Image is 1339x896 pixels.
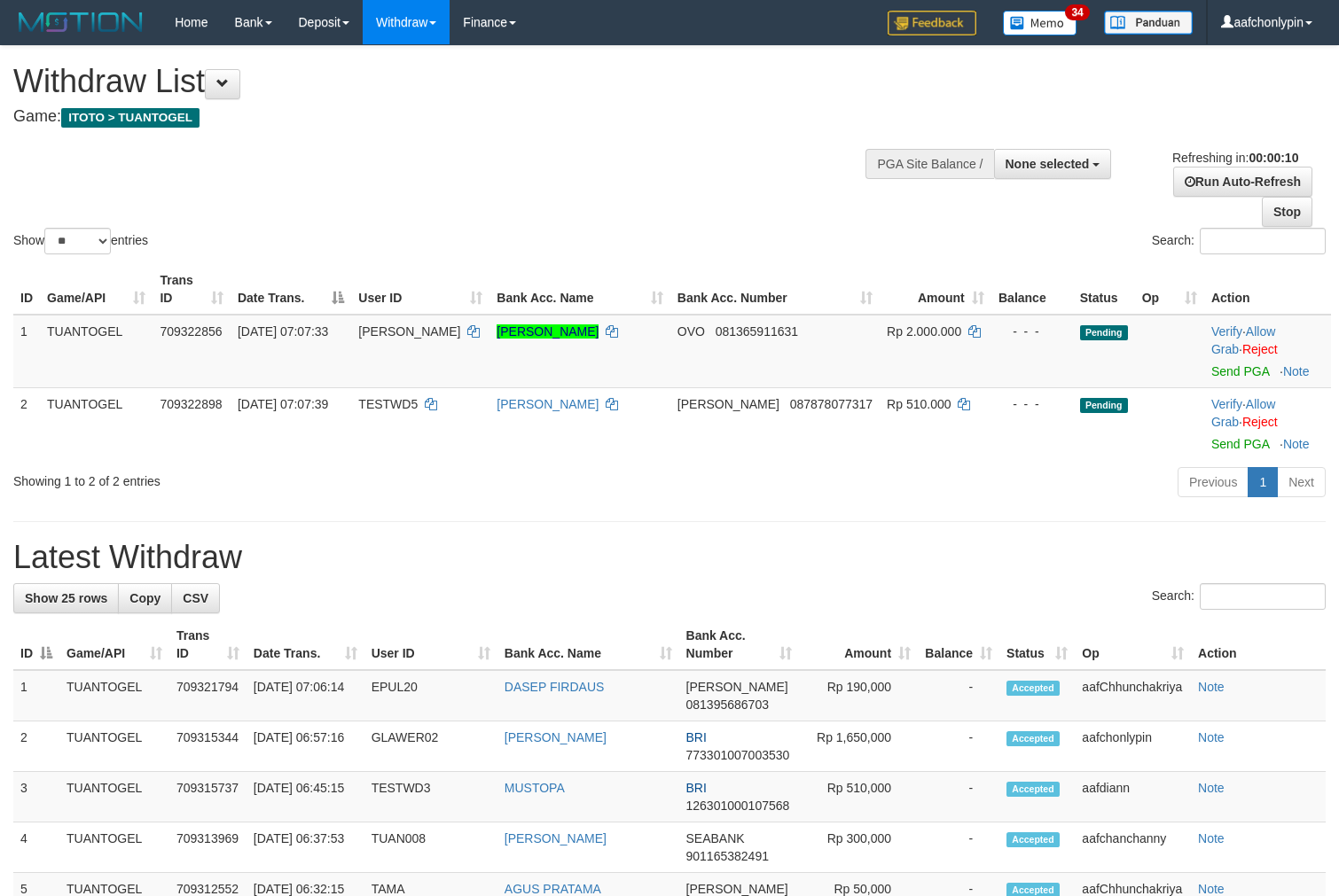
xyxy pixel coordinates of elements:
[686,831,745,845] span: SEABANK
[1003,11,1077,35] img: Button%20Memo.svg
[1104,11,1193,35] img: panduan.png
[1211,397,1275,429] a: Allow Grab
[358,324,460,339] span: [PERSON_NAME]
[1006,832,1060,847] span: Accepted
[686,730,707,744] span: BRI
[169,619,247,670] th: Trans ID: activate to sort column ascending
[1172,151,1298,165] span: Refreshing in:
[1075,619,1191,670] th: Op: activate to sort column ascending
[1065,4,1089,20] span: 34
[169,772,247,822] td: 709315737
[40,264,153,315] th: Game/API: activate to sort column ascending
[169,721,247,772] td: 709315344
[13,387,40,460] td: 2
[1135,264,1204,315] th: Op: activate to sort column ascending
[153,264,231,315] th: Trans ID: activate to sort column ascending
[918,721,999,772] td: -
[887,324,961,339] span: Rp 2.000.000
[364,822,497,873] td: TUAN008
[1198,730,1225,744] a: Note
[13,264,40,315] th: ID
[1075,721,1191,772] td: aafchonlypin
[716,324,798,339] span: Copy 081365911631 to clipboard
[799,670,918,721] td: Rp 190,000
[13,540,1326,575] h1: Latest Withdraw
[1080,398,1128,413] span: Pending
[13,465,544,490] div: Showing 1 to 2 of 2 entries
[865,149,993,179] div: PGA Site Balance /
[118,583,172,613] a: Copy
[169,822,247,873] td: 709313969
[686,882,788,896] span: [PERSON_NAME]
[1242,415,1278,429] a: Reject
[489,264,670,315] th: Bank Acc. Name: activate to sort column ascending
[799,822,918,873] td: Rp 300,000
[497,397,599,411] a: [PERSON_NAME]
[13,228,148,254] label: Show entries
[238,324,328,339] span: [DATE] 07:07:33
[679,619,800,670] th: Bank Acc. Number: activate to sort column ascending
[61,108,200,128] span: ITOTO > TUANTOGEL
[364,619,497,670] th: User ID: activate to sort column ascending
[677,397,779,411] span: [PERSON_NAME]
[1198,882,1225,896] a: Note
[1277,467,1326,497] a: Next
[231,264,351,315] th: Date Trans.: activate to sort column descending
[1204,387,1331,460] td: · ·
[13,64,875,99] h1: Withdraw List
[1200,583,1326,610] input: Search:
[1242,342,1278,356] a: Reject
[888,11,976,35] img: Feedback.jpg
[183,591,208,605] span: CSV
[1006,157,1090,171] span: None selected
[1152,583,1326,610] label: Search:
[918,670,999,721] td: -
[13,619,59,670] th: ID: activate to sort column descending
[686,748,790,762] span: Copy 773301007003530 to clipboard
[677,324,705,339] span: OVO
[13,721,59,772] td: 2
[59,721,169,772] td: TUANTOGEL
[13,822,59,873] td: 4
[59,619,169,670] th: Game/API: activate to sort column ascending
[1211,397,1275,429] span: ·
[171,583,220,613] a: CSV
[13,583,119,613] a: Show 25 rows
[887,397,951,411] span: Rp 510.000
[1198,781,1225,795] a: Note
[1198,831,1225,845] a: Note
[1200,228,1326,254] input: Search:
[358,397,418,411] span: TESTWD5
[364,721,497,772] td: GLAWER02
[247,772,364,822] td: [DATE] 06:45:15
[497,619,679,670] th: Bank Acc. Name: activate to sort column ascending
[129,591,161,605] span: Copy
[25,591,107,605] span: Show 25 rows
[364,670,497,721] td: EPUL20
[790,397,873,411] span: Copy 087878077317 to clipboard
[1248,467,1278,497] a: 1
[670,264,880,315] th: Bank Acc. Number: activate to sort column ascending
[59,772,169,822] td: TUANTOGEL
[1173,167,1312,197] a: Run Auto-Refresh
[44,228,111,254] select: Showentries
[13,9,148,35] img: MOTION_logo.png
[160,324,222,339] span: 709322856
[1075,822,1191,873] td: aafchanchanny
[247,670,364,721] td: [DATE] 07:06:14
[1006,681,1060,696] span: Accepted
[169,670,247,721] td: 709321794
[918,772,999,822] td: -
[13,108,875,126] h4: Game:
[1211,324,1242,339] a: Verify
[40,387,153,460] td: TUANTOGEL
[13,772,59,822] td: 3
[505,781,565,795] a: MUSTOPA
[799,721,918,772] td: Rp 1,650,000
[1073,264,1135,315] th: Status
[1075,670,1191,721] td: aafChhunchakriya
[1204,315,1331,388] td: · ·
[1198,680,1225,694] a: Note
[247,619,364,670] th: Date Trans.: activate to sort column ascending
[918,822,999,873] td: -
